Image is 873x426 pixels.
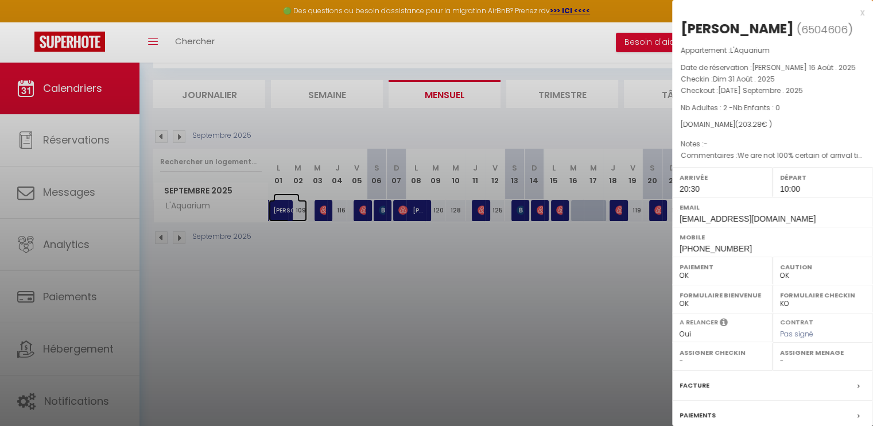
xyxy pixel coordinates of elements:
[681,20,794,38] div: [PERSON_NAME]
[680,289,765,301] label: Formulaire Bienvenue
[680,244,752,253] span: [PHONE_NUMBER]
[681,73,864,85] p: Checkin :
[713,74,775,84] span: Dim 31 Août . 2025
[704,139,708,149] span: -
[681,45,864,56] p: Appartement :
[672,6,864,20] div: x
[718,86,803,95] span: [DATE] Septembre . 2025
[780,317,813,325] label: Contrat
[780,261,866,273] label: Caution
[680,409,716,421] label: Paiements
[680,347,765,358] label: Assigner Checkin
[797,21,853,37] span: ( )
[681,138,864,150] p: Notes :
[680,261,765,273] label: Paiement
[780,329,813,339] span: Pas signé
[680,214,816,223] span: [EMAIL_ADDRESS][DOMAIN_NAME]
[681,119,864,130] div: [DOMAIN_NAME]
[780,289,866,301] label: Formulaire Checkin
[680,317,718,327] label: A relancer
[730,45,770,55] span: L'Aquarium
[681,103,780,113] span: Nb Adultes : 2 -
[801,22,848,37] span: 6504606
[680,379,709,392] label: Facture
[735,119,772,129] span: ( € )
[680,202,866,213] label: Email
[780,184,800,193] span: 10:00
[720,317,728,330] i: Sélectionner OUI si vous souhaiter envoyer les séquences de messages post-checkout
[681,62,864,73] p: Date de réservation :
[680,172,765,183] label: Arrivée
[680,231,866,243] label: Mobile
[680,184,700,193] span: 20:30
[733,103,780,113] span: Nb Enfants : 0
[752,63,856,72] span: [PERSON_NAME] 16 Août . 2025
[738,119,762,129] span: 203.28
[681,85,864,96] p: Checkout :
[780,347,866,358] label: Assigner Menage
[681,150,864,161] p: Commentaires :
[780,172,866,183] label: Départ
